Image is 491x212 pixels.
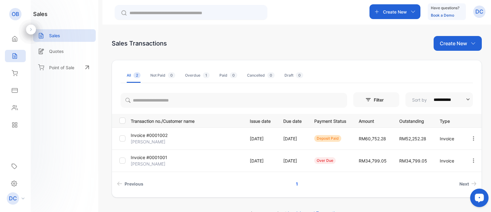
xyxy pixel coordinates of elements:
span: RM34,799.05 [399,158,427,163]
div: Not Paid [150,73,175,78]
p: [PERSON_NAME] [131,138,168,145]
span: RM34,799.05 [359,158,387,163]
span: 0 [168,72,175,78]
p: [DATE] [250,158,271,164]
a: Book a Demo [431,13,454,18]
a: Previous page [114,178,146,190]
p: [DATE] [283,135,302,142]
div: Cancelled [247,73,275,78]
p: Outstanding [399,117,427,124]
p: DC [9,194,17,202]
h1: sales [33,10,48,18]
p: Issue date [250,117,271,124]
p: Invoice [440,158,458,164]
p: [DATE] [250,135,271,142]
p: DC [475,8,483,16]
p: Quotes [49,48,64,54]
div: All [127,73,141,78]
iframe: LiveChat chat widget [465,186,491,212]
button: Create New [369,4,420,19]
button: Create New [434,36,482,51]
span: 0 [230,72,237,78]
p: [PERSON_NAME] [131,161,168,167]
p: Invoice #0001002 [131,132,168,138]
p: Invoice [440,135,458,142]
p: OB [12,10,19,18]
div: Overdue [185,73,210,78]
a: Next page [457,178,479,190]
span: RM52,252.28 [399,136,426,141]
button: DC [473,4,485,19]
a: Page 1 is your current page [288,178,305,190]
p: [DATE] [283,158,302,164]
p: Sales [49,32,60,39]
span: 2 [133,72,141,78]
div: deposit paid [314,135,341,142]
a: Point of Sale [33,61,96,74]
div: Paid [219,73,237,78]
p: Amount [359,117,387,124]
div: Sales Transactions [112,39,167,48]
p: Type [440,117,458,124]
button: Sort by [405,92,473,107]
p: Due date [283,117,302,124]
span: 1 [203,72,210,78]
p: Create New [383,9,407,15]
span: Previous [125,181,143,187]
a: Quotes [33,45,96,58]
a: Sales [33,29,96,42]
p: Payment Status [314,117,346,124]
p: Invoice #0001001 [131,154,168,161]
p: Create New [440,40,467,47]
p: Have questions? [431,5,459,11]
ul: Pagination [112,178,481,190]
div: over due [314,157,336,164]
p: Transaction no./Customer name [131,117,242,124]
div: Draft [284,73,303,78]
span: RM60,752.28 [359,136,386,141]
span: Next [459,181,469,187]
span: 0 [267,72,275,78]
p: Point of Sale [49,64,74,71]
span: 0 [296,72,303,78]
p: Sort by [412,97,427,103]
